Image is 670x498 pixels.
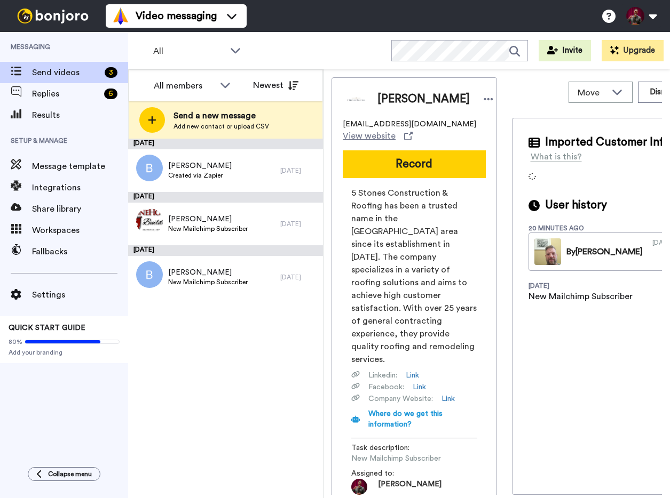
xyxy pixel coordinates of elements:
div: [DATE] [280,166,318,175]
div: [DATE] [280,220,318,228]
div: 3 [105,67,117,78]
span: [EMAIL_ADDRESS][DOMAIN_NAME] [343,119,476,130]
a: View website [343,130,413,142]
span: Settings [32,288,128,301]
div: [DATE] [529,282,598,290]
span: Results [32,109,128,122]
span: Collapse menu [48,470,92,478]
a: Link [442,393,455,404]
span: [PERSON_NAME] [378,479,442,495]
div: All members [154,79,215,92]
div: New Mailchimp Subscriber [529,290,633,303]
span: Send videos [32,66,100,79]
span: New Mailchimp Subscriber [168,224,248,233]
span: New Mailchimp Subscriber [351,453,453,464]
span: Where do we get this information? [368,410,443,428]
span: 80% [9,338,22,346]
button: Upgrade [602,40,664,61]
span: 5 Stones Construction & Roofing has been a trusted name in the [GEOGRAPHIC_DATA] area since its e... [351,187,477,366]
span: Linkedin : [368,370,397,381]
div: 6 [104,89,117,99]
span: Fallbacks [32,245,128,258]
span: Task description : [351,443,426,453]
span: Message template [32,160,128,173]
button: Invite [539,40,591,61]
div: By [PERSON_NAME] [566,245,643,258]
span: QUICK START GUIDE [9,324,85,332]
a: Link [413,382,426,392]
span: Created via Zapier [168,171,232,180]
span: New Mailchimp Subscriber [168,278,248,286]
div: What is this? [531,150,582,163]
span: Share library [32,203,128,215]
img: b.png [136,155,163,181]
div: [DATE] [128,139,323,149]
span: Workspaces [32,224,128,237]
span: [PERSON_NAME] [168,160,232,171]
img: b.png [136,261,163,288]
div: [DATE] [128,192,323,203]
button: Record [343,150,486,178]
span: Video messaging [136,9,217,23]
img: Image of Stace DeBusk [343,86,369,113]
span: View website [343,130,396,142]
span: Send a new message [174,109,269,122]
span: Assigned to: [351,468,426,479]
a: Link [406,370,419,381]
div: [DATE] [280,273,318,282]
span: Company Website : [368,393,433,404]
span: Add new contact or upload CSV [174,122,269,131]
span: Integrations [32,181,128,194]
button: Collapse menu [28,467,100,481]
div: [DATE] [128,245,323,256]
img: 47a4c8fe-b00e-4aec-99b2-512544883f7a-thumb.jpg [534,238,561,265]
div: 20 minutes ago [529,224,598,232]
button: Newest [245,75,306,96]
span: Imported Customer Info [545,134,670,150]
span: All [153,45,225,58]
img: vm-color.svg [112,7,129,25]
span: Move [578,86,606,99]
span: User history [545,197,607,213]
img: d923b0b4-c548-4750-9d5e-73e83e3289c6-1756157360.jpg [351,479,367,495]
span: [PERSON_NAME] [168,267,248,278]
img: bj-logo-header-white.svg [13,9,93,23]
span: Facebook : [368,382,404,392]
img: 28e523c8-c82f-45a7-b60c-280c8bf0ad90.jpg [136,208,163,235]
span: Replies [32,87,100,100]
span: [PERSON_NAME] [168,214,248,224]
span: Add your branding [9,348,120,357]
span: [PERSON_NAME] [377,91,470,107]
